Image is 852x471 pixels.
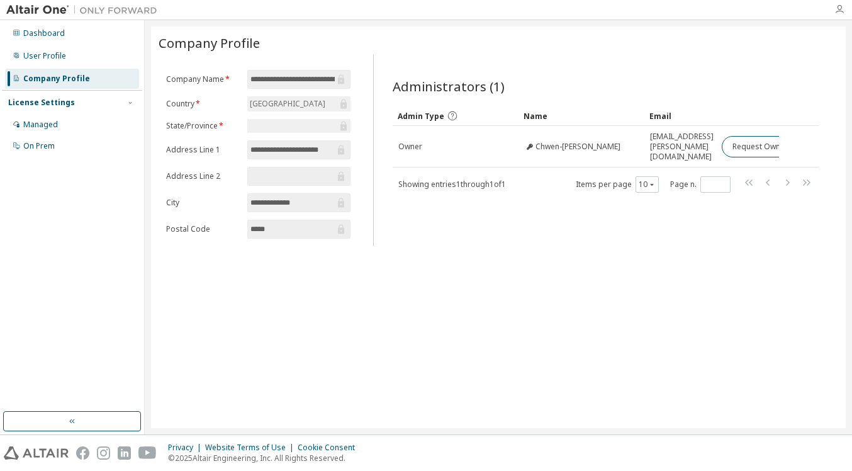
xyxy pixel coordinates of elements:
[76,446,89,460] img: facebook.svg
[576,176,659,193] span: Items per page
[205,443,298,453] div: Website Terms of Use
[166,74,240,84] label: Company Name
[524,106,639,126] div: Name
[650,132,714,162] span: [EMAIL_ADDRESS][PERSON_NAME][DOMAIN_NAME]
[166,198,240,208] label: City
[298,443,362,453] div: Cookie Consent
[398,142,422,152] span: Owner
[4,446,69,460] img: altair_logo.svg
[649,106,711,126] div: Email
[398,179,506,190] span: Showing entries 1 through 1 of 1
[97,446,110,460] img: instagram.svg
[166,145,240,155] label: Address Line 1
[168,443,205,453] div: Privacy
[398,111,444,122] span: Admin Type
[670,176,731,193] span: Page n.
[166,224,240,234] label: Postal Code
[23,28,65,38] div: Dashboard
[166,121,240,131] label: State/Province
[159,34,260,52] span: Company Profile
[393,77,505,95] span: Administrators (1)
[118,446,131,460] img: linkedin.svg
[23,141,55,151] div: On Prem
[138,446,157,460] img: youtube.svg
[8,98,75,108] div: License Settings
[639,179,656,190] button: 10
[535,142,620,152] span: Chwen-[PERSON_NAME]
[23,120,58,130] div: Managed
[166,99,240,109] label: Country
[168,453,362,463] p: © 2025 Altair Engineering, Inc. All Rights Reserved.
[166,171,240,181] label: Address Line 2
[247,96,350,111] div: [GEOGRAPHIC_DATA]
[722,136,828,157] button: Request Owner Change
[6,4,164,16] img: Altair One
[248,97,327,111] div: [GEOGRAPHIC_DATA]
[23,74,90,84] div: Company Profile
[23,51,66,61] div: User Profile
